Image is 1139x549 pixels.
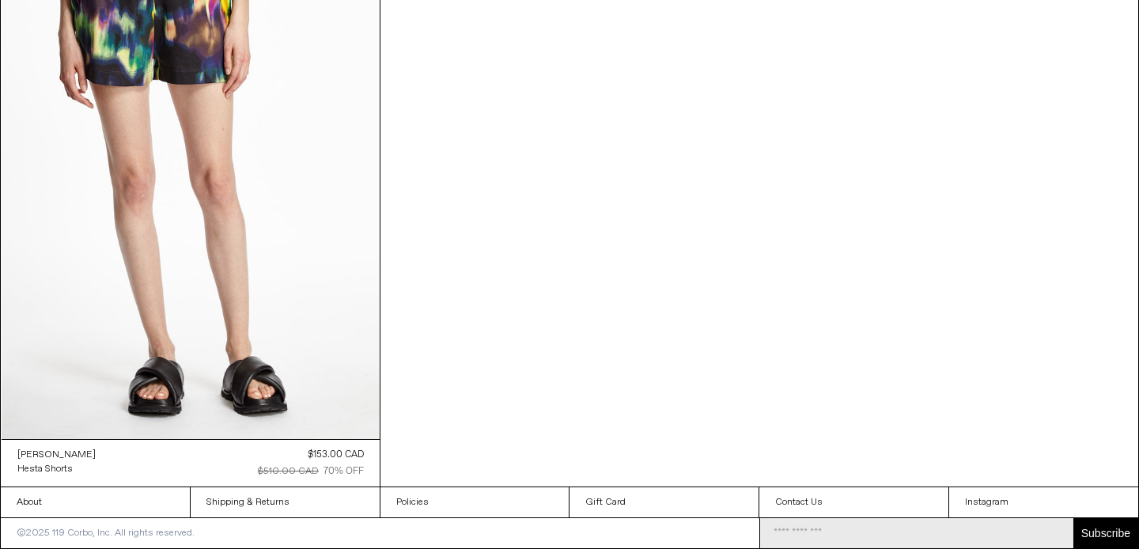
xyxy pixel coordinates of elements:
div: $153.00 CAD [308,448,364,462]
a: Hesta Shorts [17,462,96,476]
a: Policies [380,487,569,517]
a: Gift Card [569,487,759,517]
div: Hesta Shorts [17,463,73,476]
div: 70% OFF [324,464,364,479]
a: [PERSON_NAME] [17,448,96,462]
button: Subscribe [1073,518,1138,548]
p: ©2025 119 Corbo, Inc. All rights reserved. [1,518,210,548]
a: Instagram [949,487,1138,517]
a: Contact Us [759,487,948,517]
div: $510.00 CAD [258,464,319,479]
div: [PERSON_NAME] [17,449,96,462]
a: Shipping & Returns [191,487,380,517]
input: Email Address [760,518,1073,548]
a: About [1,487,190,517]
